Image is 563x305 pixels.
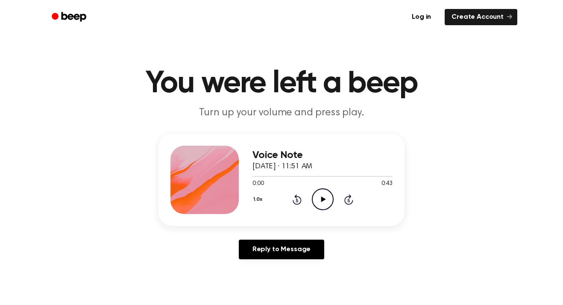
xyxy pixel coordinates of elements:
[63,68,500,99] h1: You were left a beep
[252,192,265,207] button: 1.0x
[252,179,264,188] span: 0:00
[252,150,393,161] h3: Voice Note
[117,106,446,120] p: Turn up your volume and press play.
[252,163,312,170] span: [DATE] · 11:51 AM
[381,179,393,188] span: 0:43
[445,9,517,25] a: Create Account
[239,240,324,259] a: Reply to Message
[46,9,94,26] a: Beep
[403,7,440,27] a: Log in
